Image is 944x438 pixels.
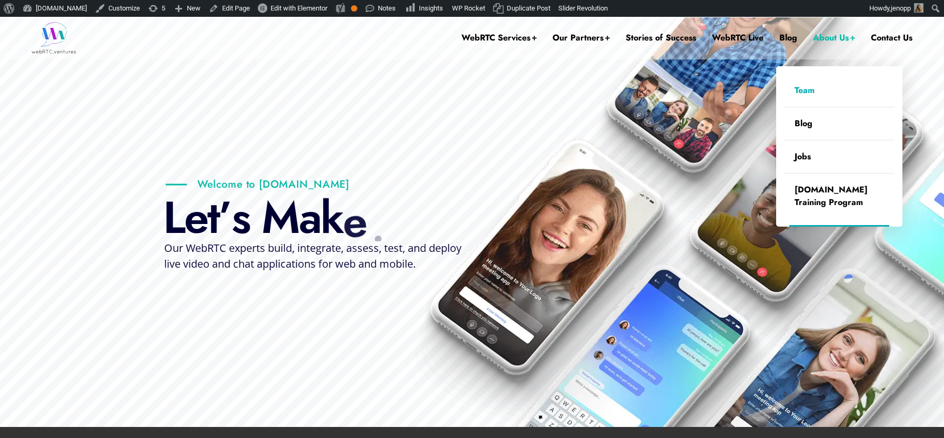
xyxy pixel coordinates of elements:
a: WebRTC Services [461,17,537,59]
span: Slider Revolution [558,4,608,12]
div: k [320,194,343,241]
div: t [207,194,219,241]
div: i [368,228,398,275]
div: e [184,194,207,241]
a: Blog [779,17,797,59]
div: L [163,194,184,241]
a: WebRTC Live [712,17,764,59]
a: Blog [784,107,895,140]
a: Stories of Success [626,17,696,59]
div: ’ [219,194,232,241]
a: Jobs [784,140,895,173]
img: WebRTC.ventures [32,22,76,54]
p: Welcome to [DOMAIN_NAME] [166,178,349,191]
div: OK [351,5,357,12]
div: M [262,194,299,241]
a: Team [784,74,895,107]
span: Our WebRTC experts build, integrate, assess, test, and deploy live video and chat applications fo... [164,241,461,271]
div: a [299,194,320,241]
span: Edit with Elementor [270,4,327,12]
div: e [342,198,367,246]
span: Insights [419,4,443,12]
a: Our Partners [553,17,610,59]
a: [DOMAIN_NAME] Training Program [784,174,895,219]
span: jenopp [891,4,911,12]
a: About Us [813,17,855,59]
a: Contact Us [871,17,912,59]
div: s [232,194,249,241]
